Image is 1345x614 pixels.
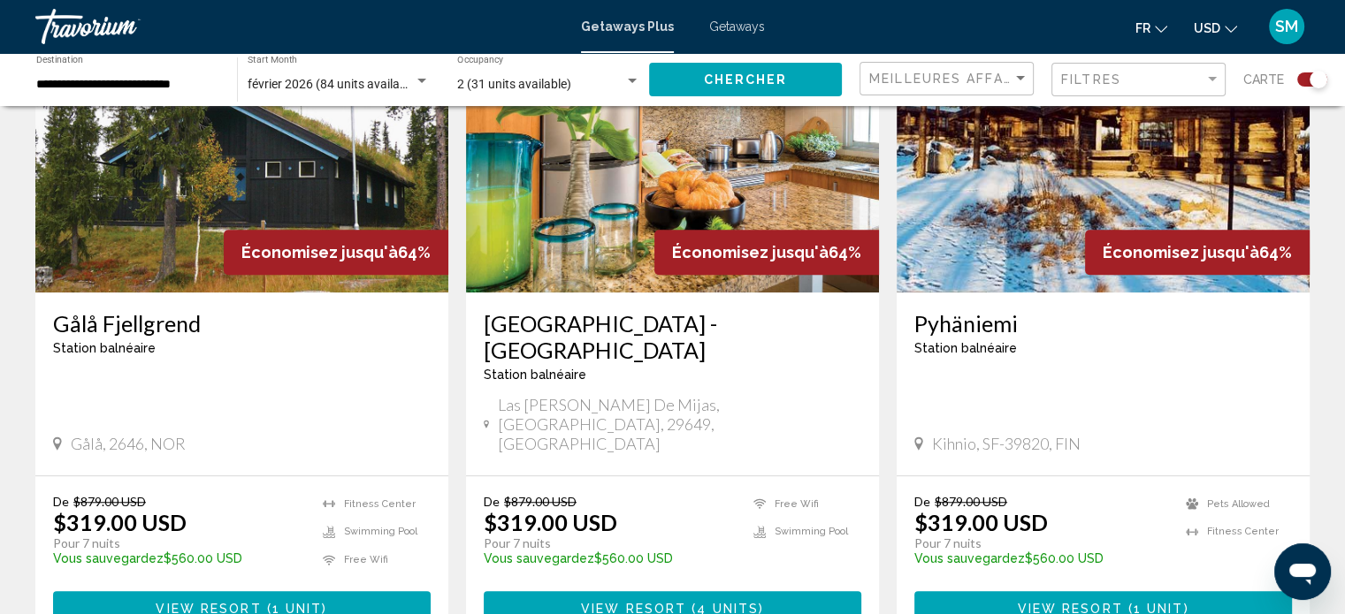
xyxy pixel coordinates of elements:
[35,10,448,292] img: ii_gaf1.jpg
[53,551,164,565] span: Vous sauvegardez
[914,494,930,509] span: De
[654,230,879,275] div: 64%
[484,535,736,551] p: Pour 7 nuits
[466,10,879,292] img: ii_mde1.jpg
[344,554,388,565] span: Free Wifi
[504,494,577,509] span: $879.00 USD
[869,72,1036,86] span: Meilleures affaires
[775,498,819,510] span: Free Wifi
[484,551,594,565] span: Vous sauvegardez
[1207,526,1279,537] span: Fitness Center
[709,19,765,34] a: Getaways
[1061,72,1121,87] span: Filtres
[935,494,1007,509] span: $879.00 USD
[53,494,69,509] span: De
[248,77,420,91] span: février 2026 (84 units available)
[914,551,1168,565] p: $560.00 USD
[581,19,674,34] a: Getaways Plus
[1194,15,1237,41] button: Change currency
[1264,8,1310,45] button: User Menu
[1135,21,1150,35] span: fr
[53,551,305,565] p: $560.00 USD
[914,551,1025,565] span: Vous sauvegardez
[1135,15,1167,41] button: Change language
[224,230,448,275] div: 64%
[1085,230,1310,275] div: 64%
[35,9,563,44] a: Travorium
[53,310,431,337] a: Gålå Fjellgrend
[1207,498,1270,510] span: Pets Allowed
[672,243,829,262] span: Économisez jusqu'à
[498,395,861,453] span: Las [PERSON_NAME] de Mijas, [GEOGRAPHIC_DATA], 29649, [GEOGRAPHIC_DATA]
[484,509,617,535] p: $319.00 USD
[53,341,156,355] span: Station balnéaire
[1051,62,1226,98] button: Filter
[1103,243,1259,262] span: Économisez jusqu'à
[484,368,586,382] span: Station balnéaire
[1275,18,1298,35] span: SM
[775,526,848,537] span: Swimming Pool
[484,310,861,363] a: [GEOGRAPHIC_DATA] - [GEOGRAPHIC_DATA]
[344,498,416,510] span: Fitness Center
[1274,543,1331,600] iframe: Bouton de lancement de la fenêtre de messagerie
[914,341,1017,355] span: Station balnéaire
[869,72,1028,87] mat-select: Sort by
[1243,67,1284,92] span: Carte
[457,77,571,91] span: 2 (31 units available)
[53,509,187,535] p: $319.00 USD
[1194,21,1220,35] span: USD
[53,535,305,551] p: Pour 7 nuits
[71,434,186,453] span: Gålå, 2646, NOR
[73,494,146,509] span: $879.00 USD
[914,535,1168,551] p: Pour 7 nuits
[484,551,736,565] p: $560.00 USD
[897,10,1310,292] img: ii_pyh1.jpg
[704,73,788,87] span: Chercher
[484,494,500,509] span: De
[932,434,1081,453] span: Kihnio, SF-39820, FIN
[649,63,842,95] button: Chercher
[344,526,417,537] span: Swimming Pool
[914,509,1048,535] p: $319.00 USD
[914,310,1292,337] a: Pyhäniemi
[241,243,398,262] span: Économisez jusqu'à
